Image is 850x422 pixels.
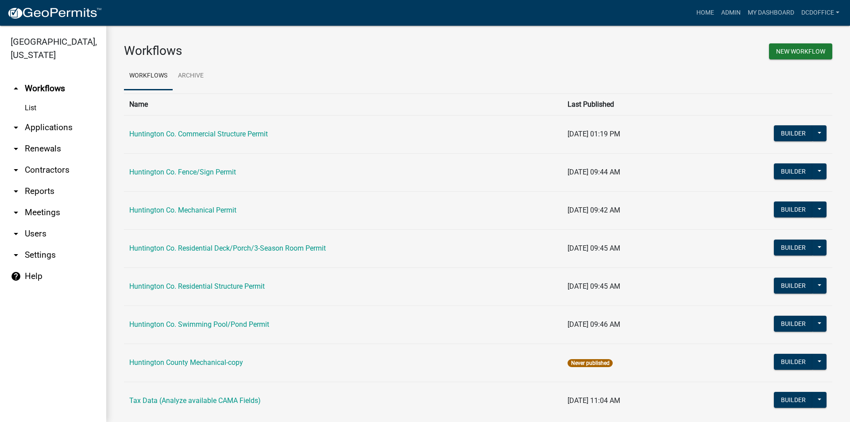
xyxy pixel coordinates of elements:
[11,207,21,218] i: arrow_drop_down
[568,130,620,138] span: [DATE] 01:19 PM
[769,43,832,59] button: New Workflow
[11,186,21,197] i: arrow_drop_down
[562,93,696,115] th: Last Published
[129,396,261,405] a: Tax Data (Analyze available CAMA Fields)
[129,130,268,138] a: Huntington Co. Commercial Structure Permit
[774,392,813,408] button: Builder
[11,271,21,282] i: help
[568,168,620,176] span: [DATE] 09:44 AM
[798,4,843,21] a: DCDOffice
[774,125,813,141] button: Builder
[568,244,620,252] span: [DATE] 09:45 AM
[774,201,813,217] button: Builder
[124,62,173,90] a: Workflows
[568,320,620,329] span: [DATE] 09:46 AM
[693,4,718,21] a: Home
[11,165,21,175] i: arrow_drop_down
[568,282,620,290] span: [DATE] 09:45 AM
[744,4,798,21] a: My Dashboard
[124,43,471,58] h3: Workflows
[568,206,620,214] span: [DATE] 09:42 AM
[774,240,813,256] button: Builder
[774,354,813,370] button: Builder
[11,122,21,133] i: arrow_drop_down
[129,320,269,329] a: Huntington Co. Swimming Pool/Pond Permit
[11,83,21,94] i: arrow_drop_up
[173,62,209,90] a: Archive
[11,228,21,239] i: arrow_drop_down
[568,359,612,367] span: Never published
[129,206,236,214] a: Huntington Co. Mechanical Permit
[129,282,265,290] a: Huntington Co. Residential Structure Permit
[718,4,744,21] a: Admin
[11,143,21,154] i: arrow_drop_down
[774,163,813,179] button: Builder
[129,168,236,176] a: Huntington Co. Fence/Sign Permit
[129,358,243,367] a: Huntington County Mechanical-copy
[568,396,620,405] span: [DATE] 11:04 AM
[129,244,326,252] a: Huntington Co. Residential Deck/Porch/3-Season Room Permit
[774,316,813,332] button: Builder
[11,250,21,260] i: arrow_drop_down
[124,93,562,115] th: Name
[774,278,813,294] button: Builder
